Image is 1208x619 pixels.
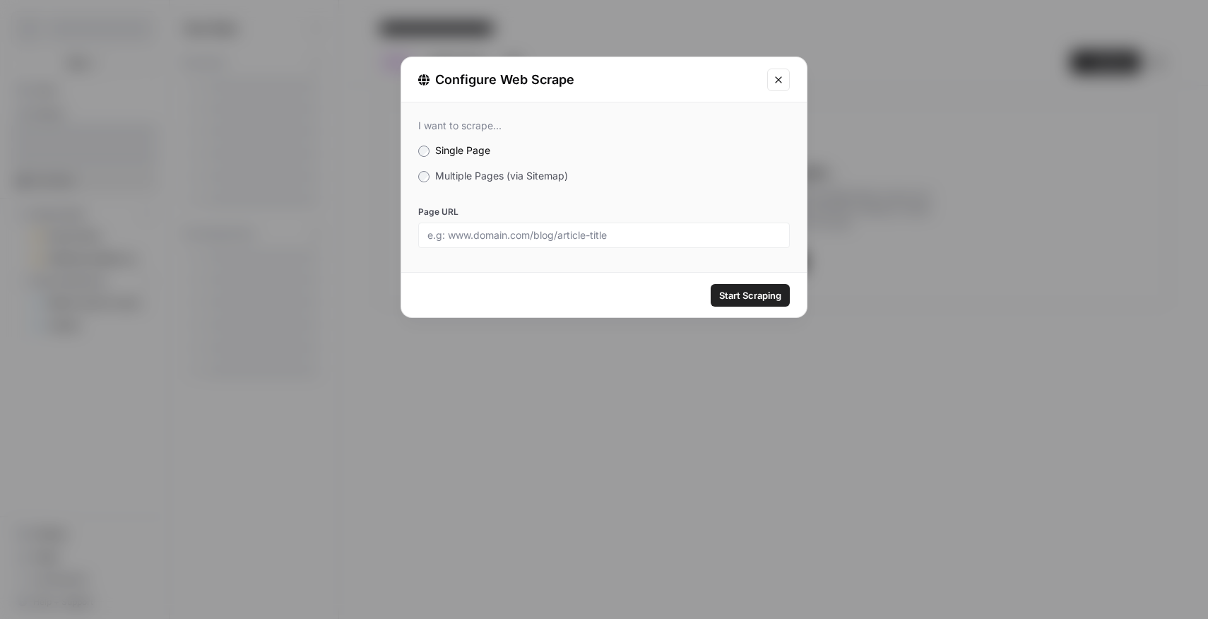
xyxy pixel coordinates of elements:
div: Configure Web Scrape [418,70,759,90]
input: e.g: www.domain.com/blog/article-title [427,229,781,242]
span: Start Scraping [719,288,781,302]
button: Close modal [767,69,790,91]
input: Single Page [418,146,430,157]
label: Page URL [418,206,790,218]
span: Single Page [435,144,490,156]
input: Multiple Pages (via Sitemap) [418,171,430,182]
div: I want to scrape... [418,119,790,132]
button: Start Scraping [711,284,790,307]
span: Multiple Pages (via Sitemap) [435,170,568,182]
